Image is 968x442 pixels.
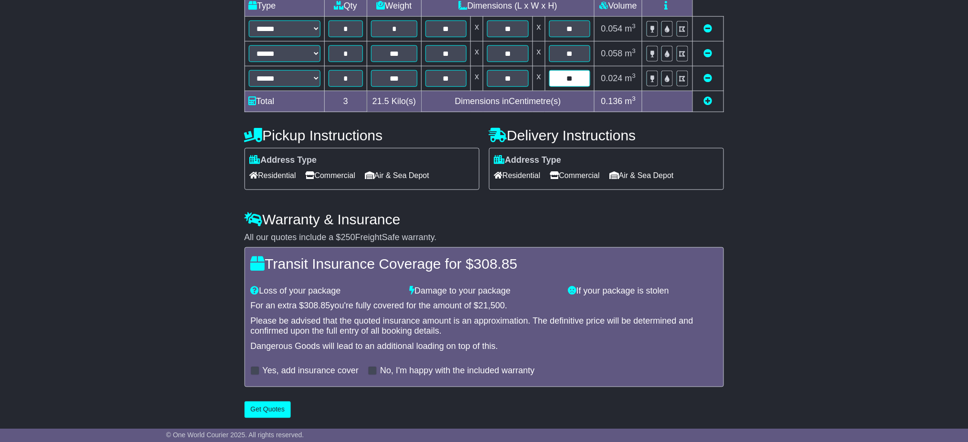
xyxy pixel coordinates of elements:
[532,66,545,91] td: x
[601,96,623,106] span: 0.136
[625,96,636,106] span: m
[304,301,330,310] span: 308.85
[625,24,636,33] span: m
[251,256,718,272] h4: Transit Insurance Coverage for $
[532,16,545,41] td: x
[632,72,636,79] sup: 3
[632,95,636,102] sup: 3
[251,316,718,337] div: Please be advised that the quoted insurance amount is an approximation. The definitive price will...
[404,286,564,296] div: Damage to your package
[601,49,623,58] span: 0.058
[367,91,421,112] td: Kilo(s)
[494,155,562,166] label: Address Type
[471,66,483,91] td: x
[601,74,623,83] span: 0.024
[245,401,291,418] button: Get Quotes
[479,301,505,310] span: 21,500
[471,41,483,66] td: x
[250,168,296,183] span: Residential
[166,431,304,439] span: © One World Courier 2025. All rights reserved.
[564,286,723,296] div: If your package is stolen
[550,168,600,183] span: Commercial
[489,127,724,143] h4: Delivery Instructions
[372,96,389,106] span: 21.5
[704,74,713,83] a: Remove this item
[609,168,674,183] span: Air & Sea Depot
[494,168,541,183] span: Residential
[246,286,405,296] div: Loss of your package
[245,211,724,227] h4: Warranty & Insurance
[251,301,718,311] div: For an extra $ you're fully covered for the amount of $ .
[341,232,355,242] span: 250
[474,256,518,272] span: 308.85
[324,91,367,112] td: 3
[704,49,713,58] a: Remove this item
[625,49,636,58] span: m
[601,24,623,33] span: 0.054
[263,366,359,377] label: Yes, add insurance cover
[532,41,545,66] td: x
[245,232,724,243] div: All our quotes include a $ FreightSafe warranty.
[251,341,718,352] div: Dangerous Goods will lead to an additional loading on top of this.
[245,127,479,143] h4: Pickup Instructions
[632,22,636,30] sup: 3
[380,366,535,377] label: No, I'm happy with the included warranty
[250,155,317,166] label: Address Type
[421,91,595,112] td: Dimensions in Centimetre(s)
[365,168,429,183] span: Air & Sea Depot
[625,74,636,83] span: m
[306,168,355,183] span: Commercial
[704,24,713,33] a: Remove this item
[632,47,636,54] sup: 3
[704,96,713,106] a: Add new item
[245,91,324,112] td: Total
[471,16,483,41] td: x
